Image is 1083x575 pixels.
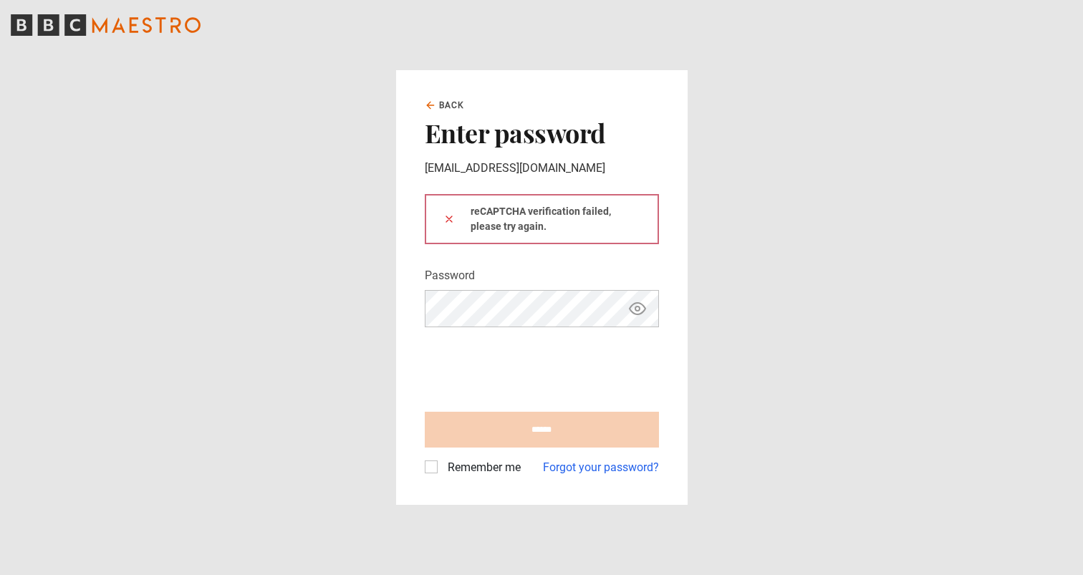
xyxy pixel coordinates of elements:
[425,99,465,112] a: Back
[439,99,465,112] span: Back
[425,267,475,284] label: Password
[425,339,642,395] iframe: reCAPTCHA
[625,296,650,322] button: Show password
[425,160,659,177] p: [EMAIL_ADDRESS][DOMAIN_NAME]
[11,14,201,36] svg: BBC Maestro
[425,117,659,148] h2: Enter password
[543,459,659,476] a: Forgot your password?
[425,194,659,244] div: reCAPTCHA verification failed, please try again.
[442,459,521,476] label: Remember me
